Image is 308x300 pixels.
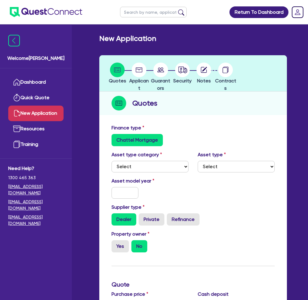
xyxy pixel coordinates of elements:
span: Notes [197,78,211,84]
a: Return To Dashboard [229,6,288,18]
h3: Quote [112,281,275,288]
img: step-icon [112,96,126,110]
label: Asset type [198,151,226,158]
img: quest-connect-logo-blue [10,7,82,17]
img: quick-quote [13,94,20,101]
label: No [131,240,147,252]
label: Purchase price [112,291,148,298]
a: Dashboard [8,74,64,90]
a: [EMAIL_ADDRESS][DOMAIN_NAME] [8,199,64,211]
label: Cash deposit [198,291,229,298]
img: icon-menu-close [8,35,20,46]
a: Resources [8,121,64,137]
span: Welcome [PERSON_NAME] [7,55,64,62]
img: training [13,141,20,148]
a: [EMAIL_ADDRESS][DOMAIN_NAME] [8,214,64,227]
label: Property owner [112,230,149,238]
a: Quick Quote [8,90,64,106]
h2: New Application [99,34,156,43]
label: Private [139,213,164,226]
a: [EMAIL_ADDRESS][DOMAIN_NAME] [8,183,64,196]
span: Guarantors [151,78,170,91]
label: Supplier type [112,204,145,211]
a: New Application [8,106,64,121]
label: Finance type [112,124,144,132]
span: Security [173,78,192,84]
label: Refinance [167,213,200,226]
span: Quotes [109,78,126,84]
label: Asset type category [112,151,162,158]
a: Dropdown toggle [290,4,306,20]
label: Yes [112,240,129,252]
span: Contracts [215,78,236,91]
h2: Quotes [132,98,157,109]
label: Dealer [112,213,136,226]
a: Training [8,137,64,152]
input: Search by name, application ID or mobile number... [120,7,187,17]
span: Applicant [129,78,149,91]
label: Asset model year [107,177,193,185]
img: new-application [13,110,20,117]
label: Chattel Mortgage [112,134,163,146]
img: resources [13,125,20,132]
span: 1300 465 363 [8,175,64,181]
span: Need Help? [8,165,64,172]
